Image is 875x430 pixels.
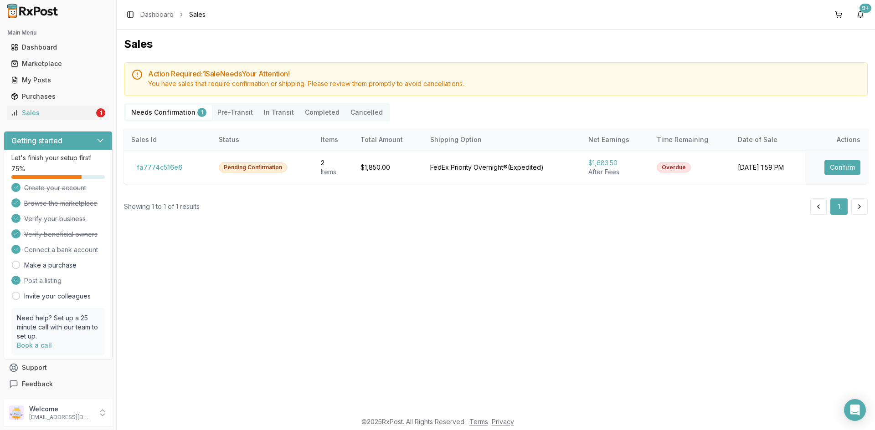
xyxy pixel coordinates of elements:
a: Dashboard [140,10,174,19]
button: Purchases [4,89,113,104]
button: Dashboard [4,40,113,55]
div: 1 [96,108,105,117]
div: You have sales that require confirmation or shipping. Please review them promptly to avoid cancel... [148,79,860,88]
h5: Action Required: 1 Sale Need s Your Attention! [148,70,860,77]
img: User avatar [9,405,24,420]
div: Sales [11,108,94,117]
a: My Posts [7,72,109,88]
div: $1,850.00 [360,163,416,172]
div: After Fees [588,167,642,177]
button: Support [4,359,113,376]
h3: Getting started [11,135,62,146]
span: Sales [189,10,206,19]
p: Welcome [29,405,93,414]
th: Status [211,129,314,151]
p: Need help? Set up a 25 minute call with our team to set up. [17,314,99,341]
p: [EMAIL_ADDRESS][DOMAIN_NAME] [29,414,93,421]
span: Browse the marketplace [24,199,98,208]
h2: Main Menu [7,29,109,36]
th: Net Earnings [581,129,649,151]
span: Verify your business [24,214,86,223]
div: Purchases [11,92,105,101]
div: FedEx Priority Overnight® ( Expedited ) [430,163,573,172]
span: Post a listing [24,276,62,285]
th: Shipping Option [423,129,581,151]
div: 1 [197,108,206,117]
div: 9+ [860,4,871,13]
div: Item s [321,167,345,177]
th: Items [314,129,353,151]
span: Create your account [24,183,86,192]
button: Sales1 [4,106,113,120]
a: Purchases [7,88,109,105]
h1: Sales [124,37,868,51]
button: 9+ [853,7,868,22]
button: Pre-Transit [212,105,258,120]
button: Needs Confirmation [126,105,212,120]
th: Total Amount [353,129,423,151]
div: Pending Confirmation [219,162,287,172]
th: Date of Sale [731,129,805,151]
div: $1,683.50 [588,158,642,167]
button: In Transit [258,105,299,120]
span: Verify beneficial owners [24,230,98,239]
a: Invite your colleagues [24,292,91,301]
th: Time Remaining [649,129,731,151]
a: Dashboard [7,39,109,56]
a: Marketplace [7,56,109,72]
span: Connect a bank account [24,245,98,254]
div: Showing 1 to 1 of 1 results [124,202,200,211]
a: Make a purchase [24,261,77,270]
div: Overdue [657,162,691,172]
span: 75 % [11,164,25,173]
th: Sales Id [124,129,211,151]
button: 1 [830,198,848,215]
div: Dashboard [11,43,105,52]
button: Confirm [824,160,860,175]
div: 2 [321,158,345,167]
div: Marketplace [11,59,105,68]
a: Terms [469,418,488,425]
span: Feedback [22,379,53,389]
a: Privacy [492,418,514,425]
div: Open Intercom Messenger [844,399,866,421]
button: Completed [299,105,345,120]
button: Marketplace [4,56,113,71]
nav: breadcrumb [140,10,206,19]
p: Let's finish your setup first! [11,153,105,162]
button: Cancelled [345,105,388,120]
img: RxPost Logo [4,4,62,18]
a: Sales1 [7,105,109,121]
button: My Posts [4,73,113,87]
a: Book a call [17,341,52,349]
button: fa7774c516e6 [131,160,188,175]
div: My Posts [11,76,105,85]
button: Feedback [4,376,113,392]
th: Actions [805,129,868,151]
div: [DATE] 1:59 PM [738,163,798,172]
